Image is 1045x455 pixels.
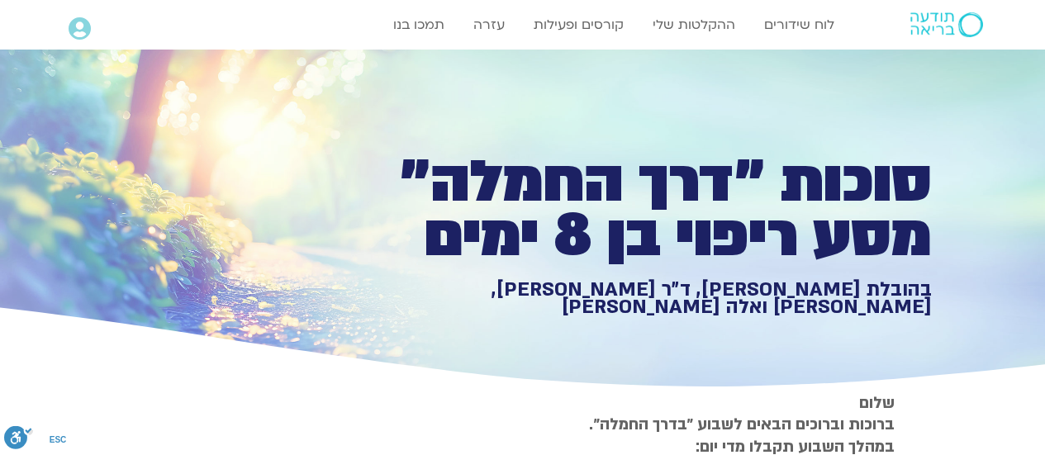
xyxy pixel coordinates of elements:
[859,392,895,414] strong: שלום
[359,281,932,316] h1: בהובלת [PERSON_NAME], ד״ר [PERSON_NAME], [PERSON_NAME] ואלה [PERSON_NAME]
[644,9,743,40] a: ההקלטות שלי
[910,12,983,37] img: תודעה בריאה
[359,155,932,263] h1: סוכות ״דרך החמלה״ מסע ריפוי בן 8 ימים
[525,9,632,40] a: קורסים ופעילות
[385,9,453,40] a: תמכו בנו
[756,9,843,40] a: לוח שידורים
[465,9,513,40] a: עזרה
